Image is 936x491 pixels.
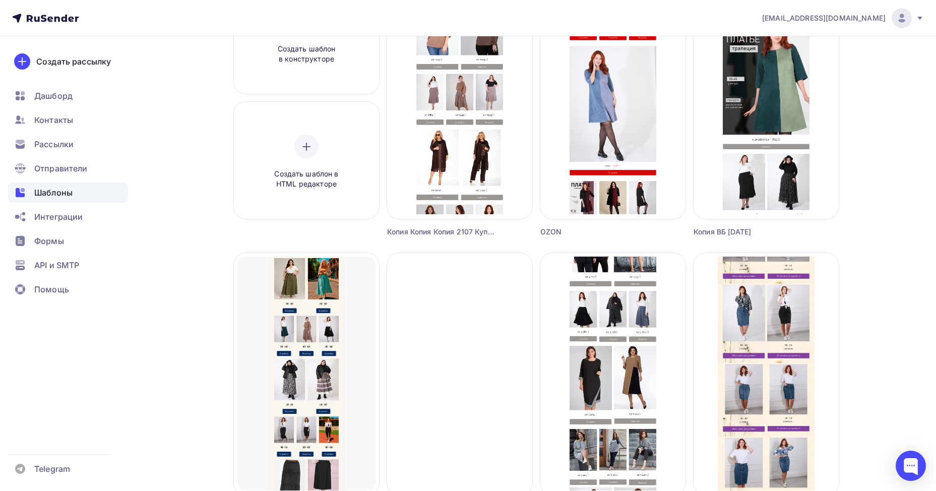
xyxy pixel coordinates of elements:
[34,283,69,295] span: Помощь
[540,227,649,237] div: OZON
[694,227,802,237] div: Копия ВБ [DATE]
[34,235,64,247] span: Формы
[34,162,88,174] span: Отправители
[34,114,73,126] span: Контакты
[259,169,354,190] span: Создать шаблон в HTML редакторе
[8,231,128,251] a: Формы
[8,134,128,154] a: Рассылки
[36,55,111,68] div: Создать рассылку
[34,259,79,271] span: API и SMTP
[387,227,496,237] div: Копия Копия Копия 2107 Купальник
[8,86,128,106] a: Дашборд
[8,158,128,178] a: Отправители
[762,8,924,28] a: [EMAIL_ADDRESS][DOMAIN_NAME]
[34,187,73,199] span: Шаблоны
[34,463,70,475] span: Telegram
[259,44,354,65] span: Создать шаблон в конструкторе
[34,90,73,102] span: Дашборд
[762,13,886,23] span: [EMAIL_ADDRESS][DOMAIN_NAME]
[34,211,83,223] span: Интеграции
[8,110,128,130] a: Контакты
[34,138,74,150] span: Рассылки
[8,182,128,203] a: Шаблоны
